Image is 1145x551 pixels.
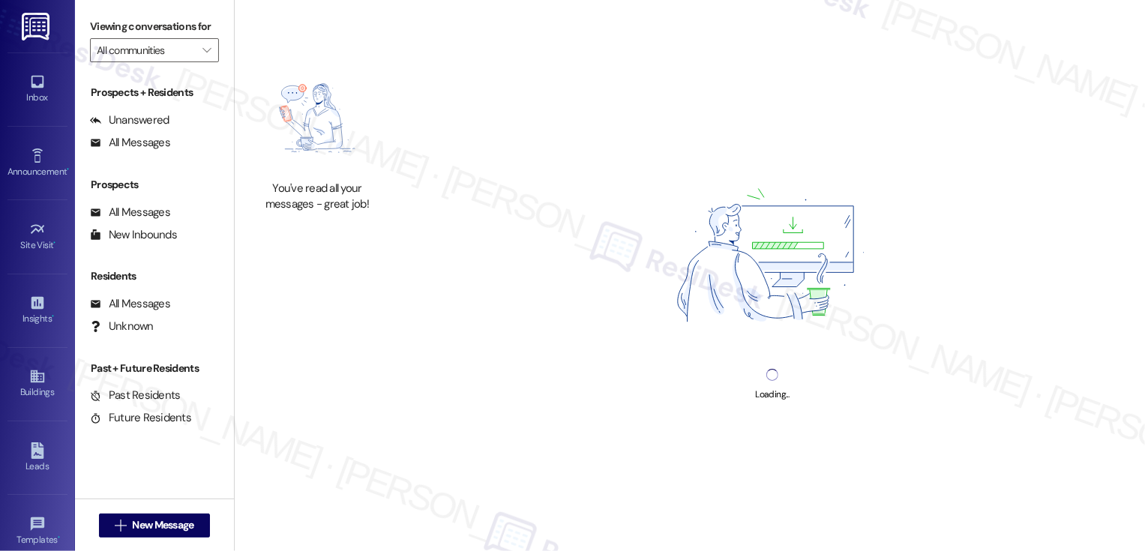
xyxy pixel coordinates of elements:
[755,387,789,403] div: Loading...
[90,227,177,243] div: New Inbounds
[75,268,234,284] div: Residents
[115,520,126,532] i: 
[75,361,234,376] div: Past + Future Residents
[7,290,67,331] a: Insights •
[67,164,69,175] span: •
[7,217,67,257] a: Site Visit •
[251,181,383,213] div: You've read all your messages - great job!
[22,13,52,40] img: ResiDesk Logo
[90,296,170,312] div: All Messages
[97,38,195,62] input: All communities
[52,311,54,322] span: •
[90,205,170,220] div: All Messages
[7,438,67,478] a: Leads
[90,388,181,403] div: Past Residents
[251,63,383,173] img: empty-state
[7,364,67,404] a: Buildings
[54,238,56,248] span: •
[90,319,154,334] div: Unknown
[75,177,234,193] div: Prospects
[7,69,67,109] a: Inbox
[132,517,193,533] span: New Message
[58,532,60,543] span: •
[99,514,210,538] button: New Message
[202,44,211,56] i: 
[90,135,170,151] div: All Messages
[90,410,191,426] div: Future Residents
[90,15,219,38] label: Viewing conversations for
[75,85,234,100] div: Prospects + Residents
[90,112,169,128] div: Unanswered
